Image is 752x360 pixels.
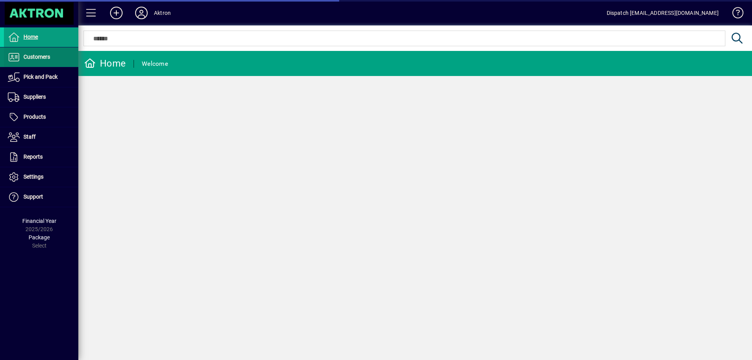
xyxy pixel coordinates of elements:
a: Suppliers [4,87,78,107]
span: Customers [23,54,50,60]
div: Home [84,57,126,70]
span: Home [23,34,38,40]
a: Settings [4,167,78,187]
span: Support [23,194,43,200]
a: Knowledge Base [727,2,742,27]
span: Products [23,114,46,120]
span: Suppliers [23,94,46,100]
span: Reports [23,154,43,160]
span: Financial Year [22,218,56,224]
span: Staff [23,134,36,140]
div: Aktron [154,7,171,19]
a: Customers [4,47,78,67]
div: Welcome [142,58,168,70]
span: Pick and Pack [23,74,58,80]
button: Profile [129,6,154,20]
div: Dispatch [EMAIL_ADDRESS][DOMAIN_NAME] [607,7,719,19]
a: Pick and Pack [4,67,78,87]
span: Settings [23,174,43,180]
a: Staff [4,127,78,147]
span: Package [29,234,50,241]
button: Add [104,6,129,20]
a: Reports [4,147,78,167]
a: Support [4,187,78,207]
a: Products [4,107,78,127]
